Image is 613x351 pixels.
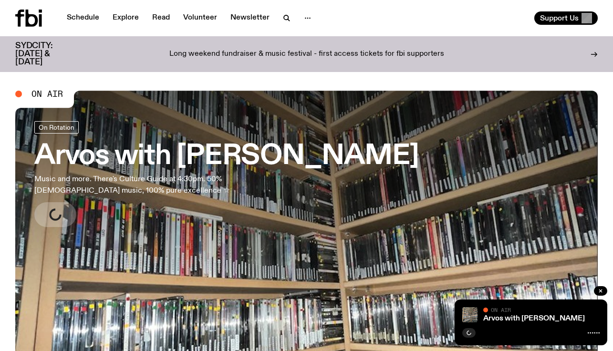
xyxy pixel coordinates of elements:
button: Support Us [534,11,598,25]
a: Explore [107,11,145,25]
span: Support Us [540,14,579,22]
h3: Arvos with [PERSON_NAME] [34,143,419,170]
a: Arvos with [PERSON_NAME] [483,315,585,322]
a: On Rotation [34,121,79,134]
p: Long weekend fundraiser & music festival - first access tickets for fbi supporters [169,50,444,59]
a: Volunteer [177,11,223,25]
span: On Rotation [39,124,74,131]
a: Schedule [61,11,105,25]
a: Arvos with [PERSON_NAME]Music and more. There's Culture Guide at 4:30pm. 50% [DEMOGRAPHIC_DATA] m... [34,121,419,227]
p: Music and more. There's Culture Guide at 4:30pm. 50% [DEMOGRAPHIC_DATA] music, 100% pure excellen... [34,174,279,196]
span: On Air [491,307,511,313]
a: Read [146,11,176,25]
img: A corner shot of the fbi music library [462,307,478,322]
h3: SYDCITY: [DATE] & [DATE] [15,42,76,66]
span: On Air [31,90,63,98]
a: Newsletter [225,11,275,25]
